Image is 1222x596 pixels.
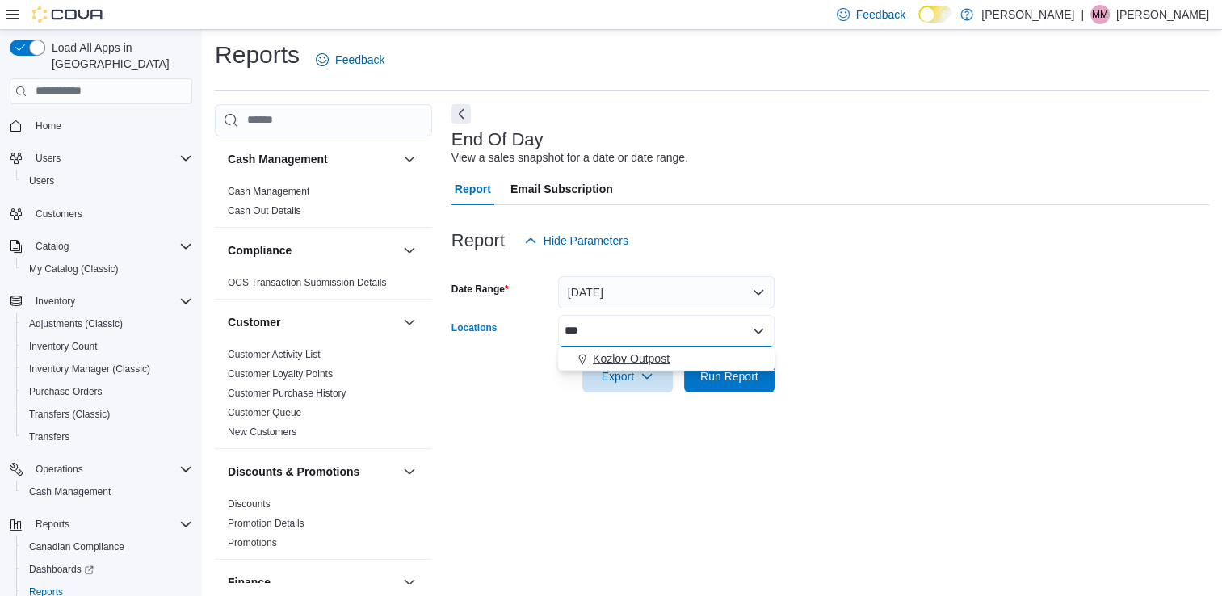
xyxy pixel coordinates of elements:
span: Run Report [700,368,758,384]
button: Discounts & Promotions [228,464,397,480]
a: Users [23,171,61,191]
h3: Compliance [228,242,292,258]
span: Purchase Orders [29,385,103,398]
span: Inventory Count [29,340,98,353]
button: Finance [400,573,419,592]
button: Reports [3,513,199,535]
span: Home [36,120,61,132]
a: Promotion Details [228,518,304,529]
a: Customer Loyalty Points [228,368,333,380]
span: Inventory Manager (Classic) [29,363,150,376]
span: Users [29,149,192,168]
a: New Customers [228,426,296,438]
span: Discounts [228,497,271,510]
button: Customer [400,313,419,332]
span: Email Subscription [510,173,613,205]
span: Adjustments (Classic) [23,314,192,334]
span: Promotion Details [228,517,304,530]
p: [PERSON_NAME] [1116,5,1209,24]
a: Cash Out Details [228,205,301,216]
span: Transfers [23,427,192,447]
span: Reports [29,514,192,534]
button: Hide Parameters [518,225,635,257]
button: Compliance [400,241,419,260]
span: Customer Queue [228,406,301,419]
span: Users [36,152,61,165]
button: Inventory Manager (Classic) [16,358,199,380]
button: Users [29,149,67,168]
a: Customer Queue [228,407,301,418]
span: MM [1092,5,1108,24]
p: | [1081,5,1084,24]
a: OCS Transaction Submission Details [228,277,387,288]
span: Users [29,174,54,187]
button: Catalog [29,237,75,256]
a: Customers [29,204,89,224]
a: Purchase Orders [23,382,109,401]
span: My Catalog (Classic) [23,259,192,279]
h1: Reports [215,39,300,71]
button: My Catalog (Classic) [16,258,199,280]
a: Inventory Count [23,337,104,356]
span: Customers [36,208,82,220]
button: Finance [228,574,397,590]
span: Customers [29,204,192,224]
a: Customer Purchase History [228,388,346,399]
h3: Finance [228,574,271,590]
button: Export [582,360,673,392]
button: Inventory [29,292,82,311]
span: Cash Management [23,482,192,502]
a: Transfers [23,427,76,447]
label: Date Range [451,283,509,296]
span: Purchase Orders [23,382,192,401]
span: Customer Loyalty Points [228,367,333,380]
span: Feedback [856,6,905,23]
button: Catalog [3,235,199,258]
span: Operations [36,463,83,476]
a: Inventory Manager (Classic) [23,359,157,379]
a: My Catalog (Classic) [23,259,125,279]
div: Compliance [215,273,432,299]
a: Dashboards [23,560,100,579]
span: OCS Transaction Submission Details [228,276,387,289]
button: Users [3,147,199,170]
button: Next [451,104,471,124]
button: Cash Management [228,151,397,167]
button: Close list of options [752,325,765,338]
img: Cova [32,6,105,23]
a: Customer Activity List [228,349,321,360]
button: Canadian Compliance [16,535,199,558]
span: My Catalog (Classic) [29,262,119,275]
span: Inventory Manager (Classic) [23,359,192,379]
div: Marcus Miller [1090,5,1110,24]
span: Catalog [36,240,69,253]
button: Home [3,114,199,137]
button: Transfers [16,426,199,448]
button: Customers [3,202,199,225]
span: Transfers [29,430,69,443]
h3: Customer [228,314,280,330]
a: Dashboards [16,558,199,581]
div: Choose from the following options [558,347,775,371]
span: Inventory Count [23,337,192,356]
h3: Report [451,231,505,250]
a: Cash Management [228,186,309,197]
button: Customer [228,314,397,330]
span: Dashboards [23,560,192,579]
a: Discounts [228,498,271,510]
h3: End Of Day [451,130,544,149]
span: Transfers (Classic) [23,405,192,424]
button: Discounts & Promotions [400,462,419,481]
span: Reports [36,518,69,531]
button: Run Report [684,360,775,392]
span: Customer Purchase History [228,387,346,400]
button: Adjustments (Classic) [16,313,199,335]
div: Cash Management [215,182,432,227]
button: Users [16,170,199,192]
span: Feedback [335,52,384,68]
button: Cash Management [400,149,419,169]
a: Promotions [228,537,277,548]
span: Operations [29,460,192,479]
